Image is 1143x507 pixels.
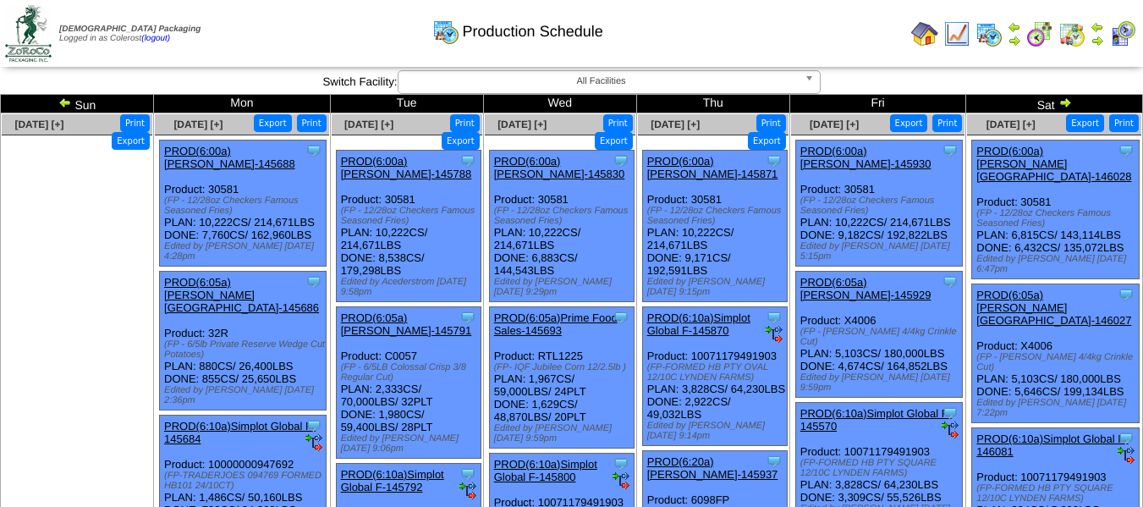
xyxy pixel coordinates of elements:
[1118,142,1135,159] img: Tooltip
[756,114,786,132] button: Print
[173,118,223,130] span: [DATE] [+]
[305,142,322,159] img: Tooltip
[336,307,481,459] div: Product: C0057 PLAN: 2,333CS / 70,000LBS / 32PLT DONE: 1,980CS / 59,400LBS / 28PLT
[942,422,959,438] img: ediSmall.gif
[976,398,1138,418] div: Edited by [PERSON_NAME] [DATE] 7:22pm
[1058,20,1085,47] img: calendarinout.gif
[942,142,959,159] img: Tooltip
[450,114,480,132] button: Print
[800,372,962,393] div: Edited by [PERSON_NAME] [DATE] 9:59pm
[642,307,787,446] div: Product: 10071179491903 PLAN: 3,828CS / 64,230LBS DONE: 2,922CS / 49,032LBS
[1,95,154,113] td: Sun
[341,277,481,297] div: Edited by Acederstrom [DATE] 9:58pm
[497,118,547,130] a: [DATE] [+]
[613,472,629,489] img: ediSmall.gif
[647,421,787,441] div: Edited by [PERSON_NAME] [DATE] 9:14pm
[341,362,481,383] div: (FP - 6/5LB Colossal Crisp 3/8 Regular Cut)
[489,307,634,449] div: Product: RTL1225 PLAN: 1,967CS / 59,000LBS / 24PLT DONE: 1,629CS / 48,870LBS / 20PLT
[647,311,750,337] a: PROD(6:10a)Simplot Global F-145870
[305,417,322,434] img: Tooltip
[405,71,798,91] span: All Facilities
[341,206,481,226] div: (FP - 12/28oz Checkers Famous Seasoned Fries)
[5,5,52,62] img: zoroco-logo-small.webp
[1008,20,1021,34] img: arrowleft.gif
[297,114,327,132] button: Print
[459,482,476,499] img: ediSmall.gif
[59,25,201,43] span: Logged in as Colerost
[164,420,316,445] a: PROD(6:10a)Simplot Global F-145684
[1109,20,1136,47] img: calendarcustomer.gif
[164,196,326,216] div: (FP - 12/28oz Checkers Famous Seasoned Fries)
[966,95,1143,113] td: Sat
[613,455,629,472] img: Tooltip
[976,289,1131,327] a: PROD(6:05a)[PERSON_NAME][GEOGRAPHIC_DATA]-146027
[766,152,783,169] img: Tooltip
[141,34,170,43] a: (logout)
[1008,34,1021,47] img: arrowright.gif
[800,276,931,301] a: PROD(6:05a)[PERSON_NAME]-145929
[1118,430,1135,447] img: Tooltip
[112,132,150,150] button: Export
[494,458,597,483] a: PROD(6:10a)Simplot Global F-145800
[305,434,322,451] img: ediSmall.gif
[613,309,629,326] img: Tooltip
[800,327,962,347] div: (FP - [PERSON_NAME] 4/4kg Crinkle Cut)
[120,114,150,132] button: Print
[494,311,618,337] a: PROD(6:05a)Prime Food Sales-145693
[642,151,787,302] div: Product: 30581 PLAN: 10,222CS / 214,671LBS DONE: 9,171CS / 192,591LBS
[1118,447,1135,464] img: ediSmall.gif
[164,385,326,405] div: Edited by [PERSON_NAME] [DATE] 2:36pm
[932,114,962,132] button: Print
[595,132,633,150] button: Export
[976,208,1138,229] div: (FP - 12/28oz Checkers Famous Seasoned Fries)
[976,352,1138,372] div: (FP - [PERSON_NAME] 4/4kg Crinkle Cut)
[647,155,778,180] a: PROD(6:00a)[PERSON_NAME]-145871
[766,309,783,326] img: Tooltip
[330,95,483,113] td: Tue
[976,254,1138,274] div: Edited by [PERSON_NAME] [DATE] 6:47pm
[1091,20,1104,34] img: arrowleft.gif
[613,152,629,169] img: Tooltip
[164,145,295,170] a: PROD(6:00a)[PERSON_NAME]-145688
[976,145,1131,183] a: PROD(6:00a)[PERSON_NAME][GEOGRAPHIC_DATA]-146028
[986,118,1036,130] span: [DATE] [+]
[14,118,63,130] a: [DATE] [+]
[341,433,481,454] div: Edited by [PERSON_NAME] [DATE] 9:06pm
[164,471,326,491] div: (FP-TRADERJOES 094769 FORMED HB101 24/10CT)
[647,455,778,481] a: PROD(6:20a)[PERSON_NAME]-145937
[651,118,700,130] a: [DATE] [+]
[483,95,636,113] td: Wed
[800,145,931,170] a: PROD(6:00a)[PERSON_NAME]-145930
[336,151,481,302] div: Product: 30581 PLAN: 10,222CS / 214,671LBS DONE: 8,538CS / 179,298LBS
[975,20,1003,47] img: calendarprod.gif
[800,458,962,478] div: (FP-FORMED HB PTY SQUARE 12/10C LYNDEN FARMS)
[911,20,938,47] img: home.gif
[344,118,393,130] a: [DATE] [+]
[976,483,1138,504] div: (FP-FORMED HB PTY SQUARE 12/10C LYNDEN FARMS)
[432,18,459,45] img: calendarprod.gif
[766,453,783,470] img: Tooltip
[1109,114,1139,132] button: Print
[942,405,959,422] img: Tooltip
[636,95,789,113] td: Thu
[647,277,787,297] div: Edited by [PERSON_NAME] [DATE] 9:15pm
[810,118,859,130] a: [DATE] [+]
[459,152,476,169] img: Tooltip
[341,468,444,493] a: PROD(6:10a)Simplot Global F-145792
[463,23,603,41] span: Production Schedule
[164,339,326,360] div: (FP - 6/5lb Private Reserve Wedge Cut Potatoes)
[494,423,634,444] div: Edited by [PERSON_NAME] [DATE] 9:59pm
[160,272,327,411] div: Product: 32R PLAN: 880CS / 26,400LBS DONE: 855CS / 25,650LBS
[494,277,634,297] div: Edited by [PERSON_NAME] [DATE] 9:29pm
[494,206,634,226] div: (FP - 12/28oz Checkers Famous Seasoned Fries)
[766,326,783,343] img: ediSmall.gif
[789,95,966,113] td: Fri
[164,276,319,314] a: PROD(6:05a)[PERSON_NAME][GEOGRAPHIC_DATA]-145686
[972,141,1139,279] div: Product: 30581 PLAN: 6,815CS / 143,114LBS DONE: 6,432CS / 135,072LBS
[1091,34,1104,47] img: arrowright.gif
